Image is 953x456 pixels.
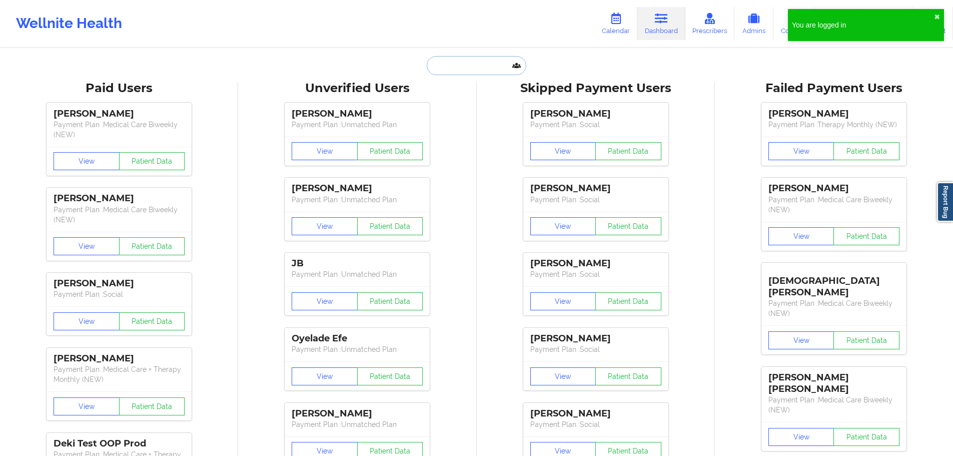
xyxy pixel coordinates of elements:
p: Payment Plan : Therapy Monthly (NEW) [768,120,899,130]
a: Coaches [773,7,815,40]
button: View [530,142,596,160]
a: Prescribers [685,7,735,40]
div: [PERSON_NAME] [768,183,899,194]
button: View [292,292,358,310]
button: Patient Data [119,312,185,330]
button: Patient Data [357,367,423,385]
a: Admins [734,7,773,40]
button: View [768,142,834,160]
p: Payment Plan : Medical Care Biweekly (NEW) [54,120,185,140]
p: Payment Plan : Unmatched Plan [292,120,423,130]
button: View [54,397,120,415]
div: [PERSON_NAME] [530,258,661,269]
div: [PERSON_NAME] [54,278,185,289]
div: Unverified Users [245,81,469,96]
p: Payment Plan : Medical Care Biweekly (NEW) [54,205,185,225]
div: [PERSON_NAME] [54,108,185,120]
div: [PERSON_NAME] [530,408,661,419]
div: [DEMOGRAPHIC_DATA][PERSON_NAME] [768,268,899,298]
div: Skipped Payment Users [484,81,708,96]
button: View [54,152,120,170]
p: Payment Plan : Unmatched Plan [292,344,423,354]
p: Payment Plan : Social [530,195,661,205]
p: Payment Plan : Unmatched Plan [292,269,423,279]
div: Failed Payment Users [722,81,946,96]
button: View [54,312,120,330]
p: Payment Plan : Social [530,120,661,130]
p: Payment Plan : Social [530,419,661,429]
button: View [292,142,358,160]
p: Payment Plan : Unmatched Plan [292,419,423,429]
a: Calendar [594,7,637,40]
p: Payment Plan : Social [530,269,661,279]
button: Patient Data [833,227,899,245]
p: Payment Plan : Medical Care + Therapy Monthly (NEW) [54,364,185,384]
button: Patient Data [595,217,661,235]
button: View [530,292,596,310]
button: Patient Data [833,142,899,160]
div: Paid Users [7,81,231,96]
div: [PERSON_NAME] [PERSON_NAME] [768,372,899,395]
button: Patient Data [595,367,661,385]
button: View [768,331,834,349]
button: Patient Data [357,292,423,310]
button: Patient Data [119,237,185,255]
button: Patient Data [119,397,185,415]
button: close [934,13,940,21]
div: [PERSON_NAME] [530,108,661,120]
button: Patient Data [119,152,185,170]
button: View [768,227,834,245]
div: Oyelade Efe [292,333,423,344]
div: [PERSON_NAME] [768,108,899,120]
div: [PERSON_NAME] [292,108,423,120]
button: View [530,367,596,385]
div: [PERSON_NAME] [54,353,185,364]
div: [PERSON_NAME] [292,408,423,419]
p: Payment Plan : Unmatched Plan [292,195,423,205]
p: Payment Plan : Medical Care Biweekly (NEW) [768,195,899,215]
div: Deki Test OOP Prod [54,438,185,449]
p: Payment Plan : Medical Care Biweekly (NEW) [768,298,899,318]
p: Payment Plan : Medical Care Biweekly (NEW) [768,395,899,415]
p: Payment Plan : Social [530,344,661,354]
div: [PERSON_NAME] [292,183,423,194]
p: Payment Plan : Social [54,289,185,299]
button: Patient Data [595,142,661,160]
button: View [530,217,596,235]
button: Patient Data [833,331,899,349]
button: View [292,217,358,235]
div: [PERSON_NAME] [530,333,661,344]
a: Dashboard [637,7,685,40]
button: View [768,428,834,446]
button: View [292,367,358,385]
button: Patient Data [833,428,899,446]
div: [PERSON_NAME] [530,183,661,194]
div: [PERSON_NAME] [54,193,185,204]
button: Patient Data [357,142,423,160]
button: Patient Data [357,217,423,235]
button: View [54,237,120,255]
div: You are logged in [792,20,934,30]
a: Report Bug [937,182,953,222]
button: Patient Data [595,292,661,310]
div: JB [292,258,423,269]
